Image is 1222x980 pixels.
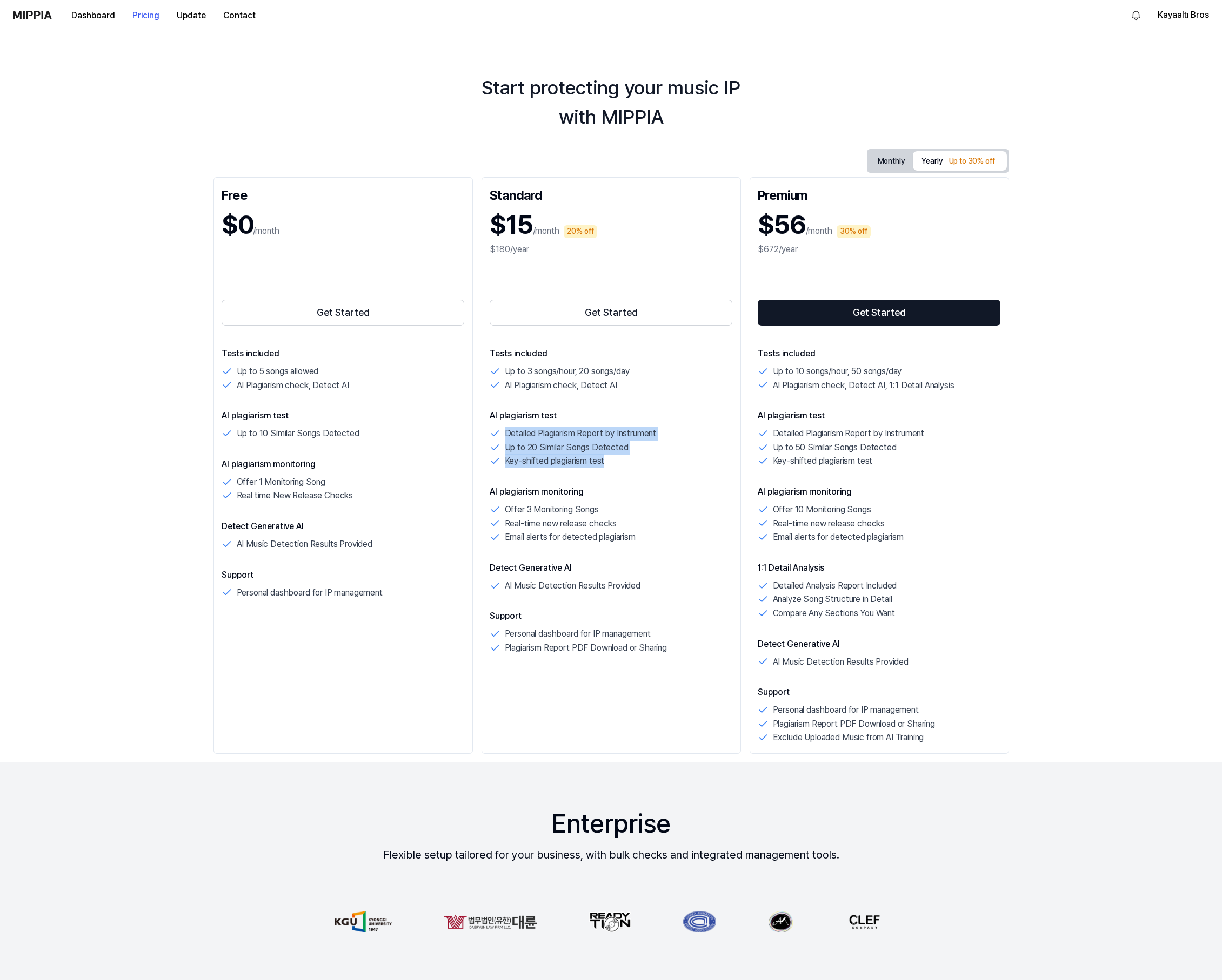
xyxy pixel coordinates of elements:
p: Key-shifted plagiarism test [505,454,605,468]
p: Up to 20 Similar Songs Detected [505,441,629,455]
p: Up to 10 songs/hour, 50 songs/day [773,364,902,379]
button: Get Started [758,300,1001,326]
img: partner-logo-2 [577,911,619,932]
p: 1:1 Detail Analysis [758,562,1001,575]
button: Update [168,5,215,26]
a: Pricing [124,1,168,30]
button: Yearly [913,151,1006,171]
p: /month [253,225,279,238]
p: Up to 5 songs allowed [237,364,319,379]
p: Compare Any Sections You Want [773,606,895,620]
p: AI Plagiarism check, Detect AI, 1:1 Detail Analysis [773,379,954,393]
p: Analyze Song Structure in Detail [773,592,892,606]
p: Support [490,610,733,623]
p: AI plagiarism test [490,409,733,422]
p: Plagiarism Report PDF Download or Sharing [505,641,667,655]
p: /month [806,225,832,238]
a: Get Started [758,298,1001,328]
a: Get Started [490,298,733,328]
p: AI Music Detection Results Provided [237,537,372,551]
img: partner-logo-5 [833,911,872,932]
div: Free [222,185,465,202]
p: Personal dashboard for IP management [237,586,383,600]
p: AI plagiarism test [758,409,1001,422]
button: Contact [215,5,264,26]
button: Monthly [869,153,913,170]
p: Offer 1 Monitoring Song [237,475,325,489]
img: 알림 [1130,9,1143,22]
div: Flexible setup tailored for your business, with bulk checks and integrated management tools. [383,846,839,863]
p: AI Music Detection Results Provided [505,579,640,593]
p: Real-time new release checks [773,517,885,531]
p: /month [533,225,559,238]
a: Get Started [222,298,465,328]
p: AI Plagiarism check, Detect AI [237,379,349,393]
p: Detailed Analysis Report Included [773,579,897,593]
p: Up to 50 Similar Songs Detected [773,441,897,455]
div: 30% off [837,225,871,238]
p: Detect Generative AI [222,520,465,533]
h1: $15 [490,207,533,243]
img: partner-logo-6 [924,911,1033,932]
p: Support [758,686,1001,699]
p: Key-shifted plagiarism test [773,454,873,468]
div: $672/year [758,243,1001,256]
button: Get Started [490,300,733,326]
p: Detailed Plagiarism Report by Instrument [505,427,657,441]
p: AI Plagiarism check, Detect AI [505,379,617,393]
p: Support [222,569,465,582]
div: 20% off [564,225,597,238]
p: Email alerts for detected plagiarism [773,530,904,544]
button: Kayaaltı Bros [1158,9,1209,22]
p: Offer 3 Monitoring Songs [505,503,599,517]
div: $180/year [490,243,733,256]
p: Tests included [758,347,1001,360]
div: Standard [490,185,733,202]
p: Personal dashboard for IP management [505,627,651,641]
p: Real time New Release Checks [237,489,353,503]
p: AI Music Detection Results Provided [773,655,909,669]
button: Dashboard [63,5,124,26]
p: Detect Generative AI [758,638,1001,651]
p: Up to 3 songs/hour, 20 songs/day [505,364,630,379]
img: partner-logo-0 [322,911,380,932]
p: Tests included [222,347,465,360]
p: Detailed Plagiarism Report by Instrument [773,427,925,441]
p: Plagiarism Report PDF Download or Sharing [773,717,935,731]
p: AI plagiarism test [222,409,465,422]
div: Premium [758,185,1001,202]
p: Email alerts for detected plagiarism [505,530,636,544]
div: Up to 30% off [946,155,998,168]
p: Exclude Uploaded Music from AI Training [773,731,924,745]
img: partner-logo-4 [756,911,781,932]
p: AI plagiarism monitoring [222,458,465,471]
h1: $56 [758,207,806,243]
p: AI plagiarism monitoring [490,485,733,498]
p: AI plagiarism monitoring [758,485,1001,498]
p: Personal dashboard for IP management [773,703,919,717]
p: Real-time new release checks [505,517,617,531]
a: Update [168,1,215,30]
button: Pricing [124,5,168,26]
button: Get Started [222,300,465,326]
img: partner-logo-3 [671,911,704,932]
p: Up to 10 Similar Songs Detected [237,427,359,441]
p: Offer 10 Monitoring Songs [773,503,871,517]
p: Detect Generative AI [490,562,733,575]
p: Tests included [490,347,733,360]
img: partner-logo-1 [432,911,525,932]
img: logo [13,11,52,19]
h1: $0 [222,207,253,243]
div: Enterprise [552,806,671,842]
